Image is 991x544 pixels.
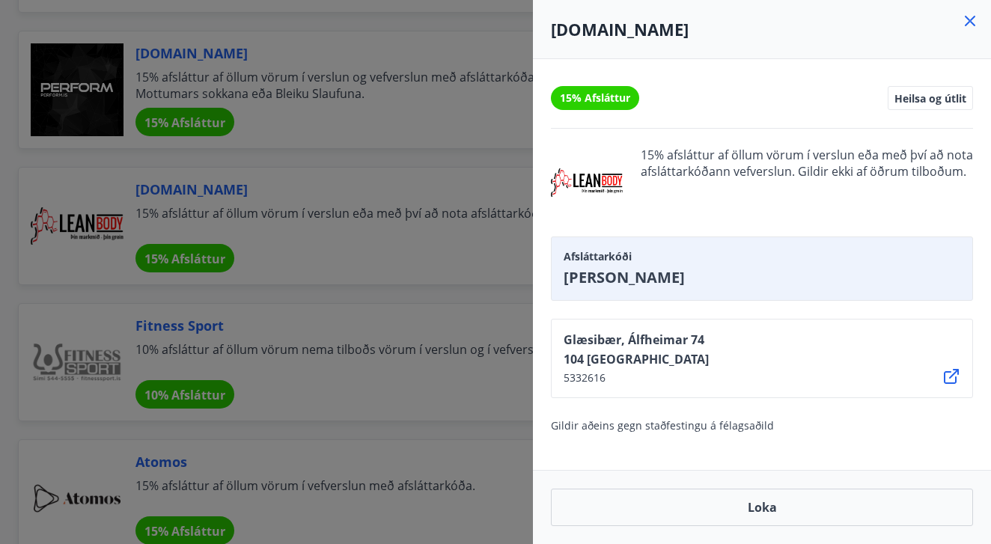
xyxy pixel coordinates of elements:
[564,249,960,264] span: Afsláttarkóði
[641,147,973,218] span: 15% afsláttur af öllum vörum í verslun eða með því að nota afsláttarkóðann vefverslun. Gildir ekk...
[564,370,709,385] span: 5332616
[560,91,630,106] span: 15% Afsláttur
[564,351,709,367] span: 104 [GEOGRAPHIC_DATA]
[564,267,960,288] span: [PERSON_NAME]
[894,91,966,105] span: Heilsa og útlit
[564,331,709,348] span: Glæsibær, Álfheimar 74
[551,418,774,433] span: Gildir aðeins gegn staðfestingu á félagsaðild
[551,18,973,40] h4: [DOMAIN_NAME]
[551,489,973,526] button: Loka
